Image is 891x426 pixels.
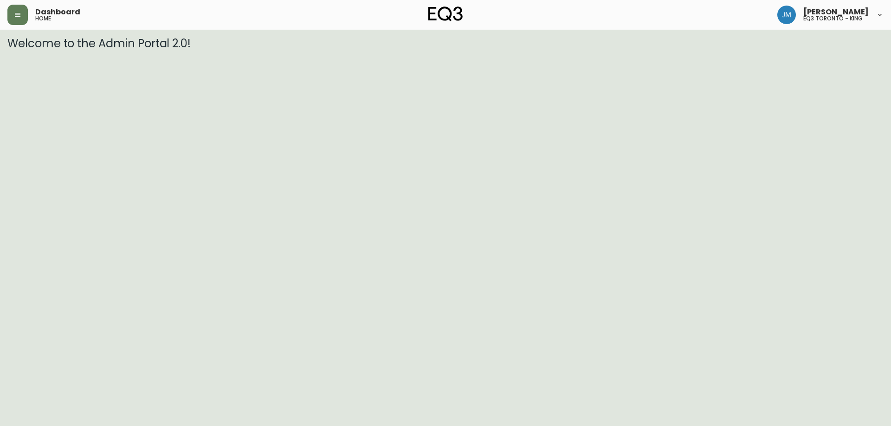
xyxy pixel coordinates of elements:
h3: Welcome to the Admin Portal 2.0! [7,37,884,50]
span: Dashboard [35,8,80,16]
h5: eq3 toronto - king [803,16,863,21]
span: [PERSON_NAME] [803,8,869,16]
h5: home [35,16,51,21]
img: b88646003a19a9f750de19192e969c24 [777,6,796,24]
img: logo [428,6,463,21]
